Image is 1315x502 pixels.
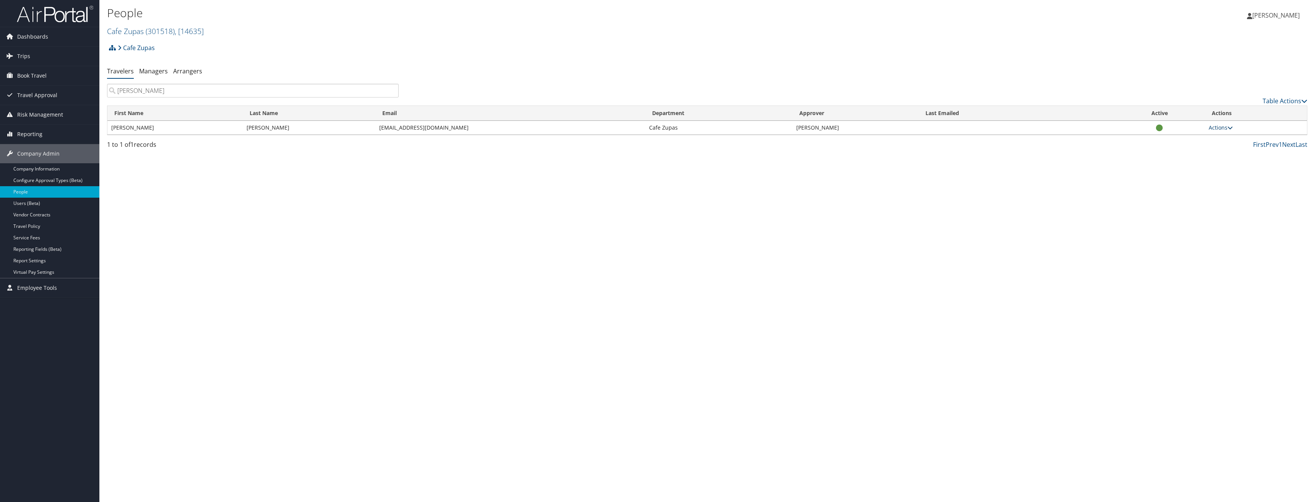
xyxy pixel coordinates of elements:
[107,106,243,121] th: First Name: activate to sort column ascending
[1279,140,1282,149] a: 1
[107,140,399,153] div: 1 to 1 of records
[1205,106,1307,121] th: Actions
[175,26,204,36] span: , [ 14635 ]
[1209,124,1233,131] a: Actions
[919,106,1114,121] th: Last Emailed: activate to sort column ascending
[107,67,134,75] a: Travelers
[17,66,47,85] span: Book Travel
[118,40,155,55] a: Cafe Zupas
[107,121,243,135] td: [PERSON_NAME]
[107,84,399,97] input: Search
[243,121,375,135] td: [PERSON_NAME]
[107,5,907,21] h1: People
[1252,11,1300,19] span: [PERSON_NAME]
[17,27,48,46] span: Dashboards
[792,121,919,135] td: [PERSON_NAME]
[1114,106,1205,121] th: Active: activate to sort column ascending
[173,67,202,75] a: Arrangers
[17,105,63,124] span: Risk Management
[17,278,57,297] span: Employee Tools
[130,140,134,149] span: 1
[17,125,42,144] span: Reporting
[107,26,204,36] a: Cafe Zupas
[1253,140,1266,149] a: First
[792,106,919,121] th: Approver
[1263,97,1307,105] a: Table Actions
[17,47,30,66] span: Trips
[243,106,375,121] th: Last Name: activate to sort column ascending
[146,26,175,36] span: ( 301518 )
[139,67,168,75] a: Managers
[645,121,792,135] td: Cafe Zupas
[1296,140,1307,149] a: Last
[1282,140,1296,149] a: Next
[375,121,645,135] td: [EMAIL_ADDRESS][DOMAIN_NAME]
[375,106,645,121] th: Email: activate to sort column ascending
[1266,140,1279,149] a: Prev
[645,106,792,121] th: Department: activate to sort column ascending
[17,5,93,23] img: airportal-logo.png
[1247,4,1307,27] a: [PERSON_NAME]
[17,144,60,163] span: Company Admin
[17,86,57,105] span: Travel Approval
